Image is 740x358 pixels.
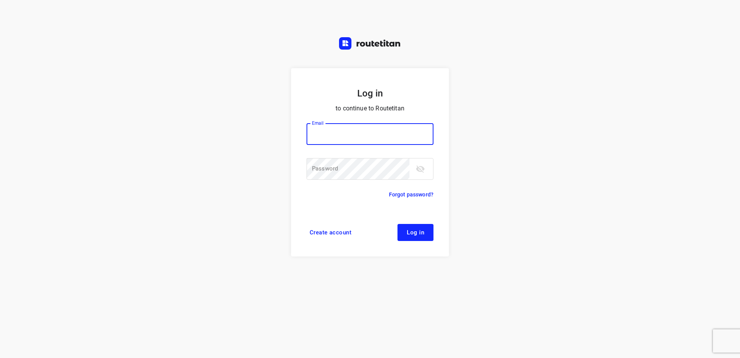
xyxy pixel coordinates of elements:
[310,229,351,236] span: Create account
[307,224,355,241] a: Create account
[397,224,433,241] button: Log in
[307,87,433,100] h5: Log in
[413,161,428,177] button: toggle password visibility
[307,103,433,114] p: to continue to Routetitan
[407,229,424,236] span: Log in
[339,37,401,50] img: Routetitan
[389,190,433,199] a: Forgot password?
[339,37,401,52] a: Routetitan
